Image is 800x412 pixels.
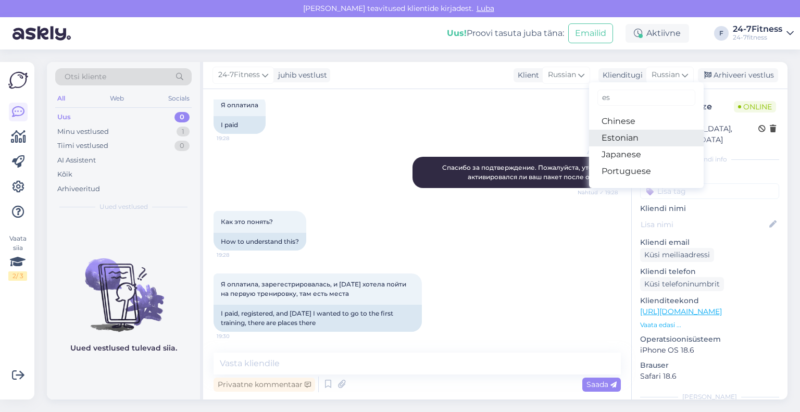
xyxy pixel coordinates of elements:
[214,378,315,392] div: Privaatne kommentaar
[174,112,190,122] div: 0
[174,141,190,151] div: 0
[442,164,615,181] span: Спасибо за подтверждение. Пожалуйста, уточните, активировался ли ваш пакет после оплаты?
[108,92,126,105] div: Web
[652,69,680,81] span: Russian
[640,237,779,248] p: Kliendi email
[8,70,28,90] img: Askly Logo
[641,219,767,230] input: Lisa nimi
[640,334,779,345] p: Operatsioonisüsteem
[217,332,256,340] span: 19:30
[640,392,779,402] div: [PERSON_NAME]
[274,70,327,81] div: juhib vestlust
[57,127,109,137] div: Minu vestlused
[8,271,27,281] div: 2 / 3
[640,183,779,199] input: Lisa tag
[640,170,779,181] p: Kliendi tag'id
[473,4,497,13] span: Luba
[8,234,27,281] div: Vaata siia
[55,92,67,105] div: All
[221,218,273,226] span: Как это понять?
[214,305,422,332] div: I paid, registered, and [DATE] I wanted to go to the first training, there are places there
[57,112,71,122] div: Uus
[597,90,695,106] input: Kirjuta, millist tag'i otsid
[640,295,779,306] p: Klienditeekond
[589,163,704,180] a: Portuguese
[57,169,72,180] div: Kõik
[640,203,779,214] p: Kliendi nimi
[714,26,729,41] div: F
[626,24,689,43] div: Aktiivne
[640,266,779,277] p: Kliendi telefon
[640,307,722,316] a: [URL][DOMAIN_NAME]
[57,141,108,151] div: Tiimi vestlused
[640,320,779,330] p: Vaata edasi ...
[733,25,794,42] a: 24-7Fitness24-7fitness
[221,101,258,109] span: Я оплатила
[734,101,776,113] span: Online
[217,134,256,142] span: 19:28
[57,155,96,166] div: AI Assistent
[447,27,564,40] div: Proovi tasuta juba täna:
[166,92,192,105] div: Socials
[640,345,779,356] p: iPhone OS 18.6
[70,343,177,354] p: Uued vestlused tulevad siia.
[514,70,539,81] div: Klient
[65,71,106,82] span: Otsi kliente
[47,240,200,333] img: No chats
[548,69,576,81] span: Russian
[214,233,306,251] div: How to understand this?
[99,202,148,211] span: Uued vestlused
[586,380,617,389] span: Saada
[177,127,190,137] div: 1
[640,277,724,291] div: Küsi telefoninumbrit
[579,148,618,156] span: AI Assistent
[447,28,467,38] b: Uus!
[214,116,266,134] div: I paid
[733,25,782,33] div: 24-7Fitness
[568,23,613,43] button: Emailid
[698,68,778,82] div: Arhiveeri vestlus
[589,146,704,163] a: Japanese
[640,155,779,164] div: Kliendi info
[640,248,714,262] div: Küsi meiliaadressi
[640,371,779,382] p: Safari 18.6
[640,360,779,371] p: Brauser
[221,280,408,297] span: Я оплатила, зарегестрировалась, и [DATE] хотела пойти на первую тренировку, там есть места
[589,130,704,146] a: Estonian
[589,113,704,130] a: Chinese
[598,70,643,81] div: Klienditugi
[57,184,100,194] div: Arhiveeritud
[217,251,256,259] span: 19:28
[218,69,260,81] span: 24-7Fitness
[578,189,618,196] span: Nähtud ✓ 19:28
[733,33,782,42] div: 24-7fitness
